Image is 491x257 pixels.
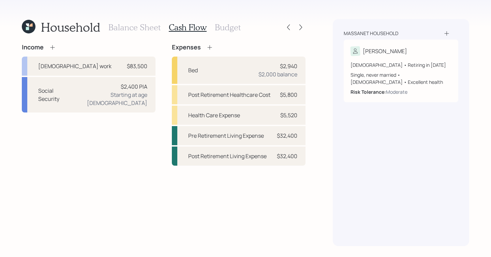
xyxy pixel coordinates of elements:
b: Risk Tolerance: [351,89,386,95]
div: $2,940 [280,62,297,70]
h4: Expenses [172,44,201,51]
div: Massanet household [344,30,398,37]
div: Moderate [386,88,407,95]
div: Post Retirement Living Expense [188,152,267,160]
div: [DEMOGRAPHIC_DATA] • Retiring in [DATE] [351,61,451,69]
div: Social Security [38,87,67,103]
div: $83,500 [127,62,147,70]
h3: Balance Sheet [108,22,161,32]
div: Bed [188,66,198,74]
h3: Budget [215,22,241,32]
h1: Household [41,20,100,34]
div: Single, never married • [DEMOGRAPHIC_DATA] • Excellent health [351,71,451,86]
div: Pre Retirement Living Expense [188,132,264,140]
div: $2,400 PIA [121,82,147,91]
div: $5,520 [280,111,297,119]
div: $2,000 balance [258,70,297,78]
div: [PERSON_NAME] [363,47,407,55]
div: Post Retirement Healthcare Cost [188,91,270,99]
div: [DEMOGRAPHIC_DATA] work [38,62,111,70]
div: $32,400 [277,152,297,160]
h3: Cash Flow [169,22,207,32]
div: $32,400 [277,132,297,140]
div: Starting at age [DEMOGRAPHIC_DATA] [72,91,147,107]
div: Health Care Expense [188,111,240,119]
h4: Income [22,44,44,51]
div: $5,800 [280,91,297,99]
